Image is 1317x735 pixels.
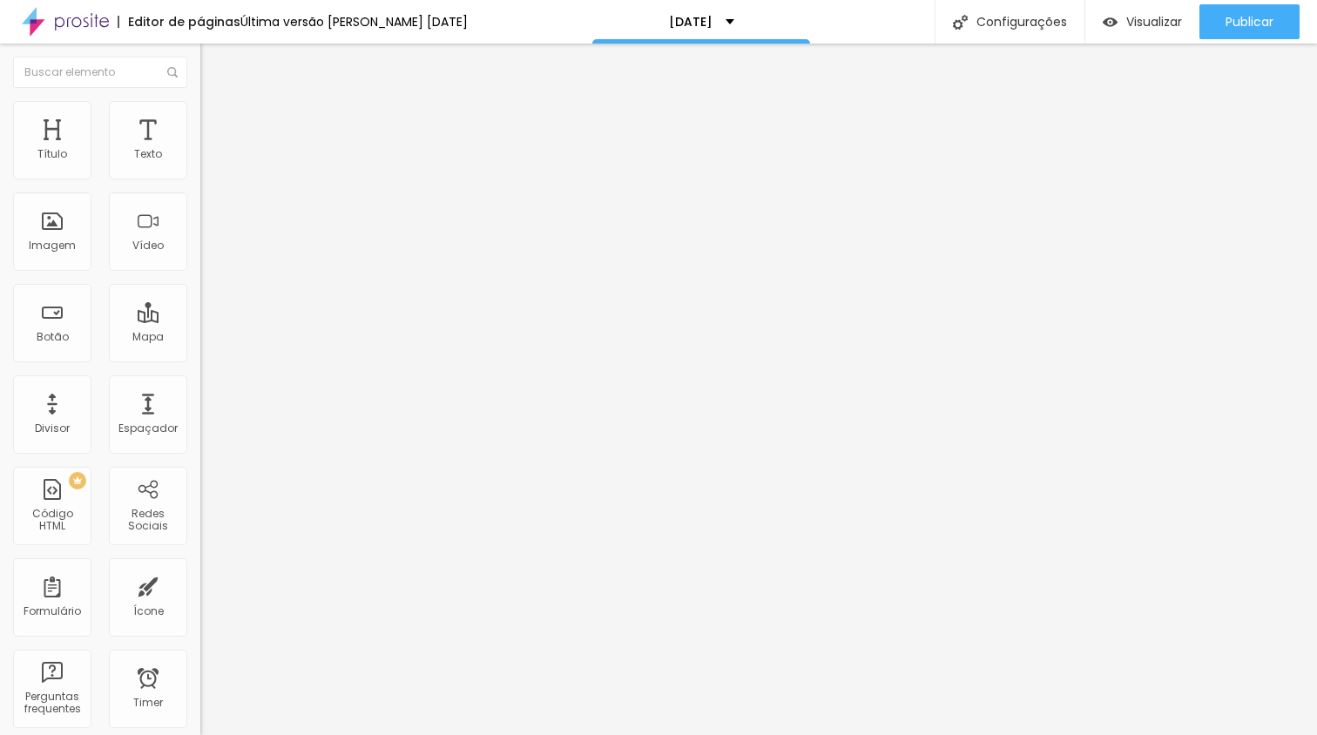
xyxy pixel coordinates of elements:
[953,15,968,30] img: Icone
[669,16,713,28] p: [DATE]
[13,57,187,88] input: Buscar elemento
[37,148,67,160] div: Título
[1199,4,1300,39] button: Publicar
[17,508,86,533] div: Código HTML
[1085,4,1199,39] button: Visualizar
[240,16,468,28] div: Última versão [PERSON_NAME] [DATE]
[167,67,178,78] img: Icone
[1226,15,1273,29] span: Publicar
[133,697,163,709] div: Timer
[133,605,164,617] div: Ícone
[132,331,164,343] div: Mapa
[17,691,86,716] div: Perguntas frequentes
[113,508,182,533] div: Redes Sociais
[35,422,70,435] div: Divisor
[24,605,81,617] div: Formulário
[37,331,69,343] div: Botão
[200,44,1317,735] iframe: Editor
[134,148,162,160] div: Texto
[1126,15,1182,29] span: Visualizar
[118,16,240,28] div: Editor de páginas
[132,239,164,252] div: Vídeo
[1103,15,1118,30] img: view-1.svg
[29,239,76,252] div: Imagem
[118,422,178,435] div: Espaçador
